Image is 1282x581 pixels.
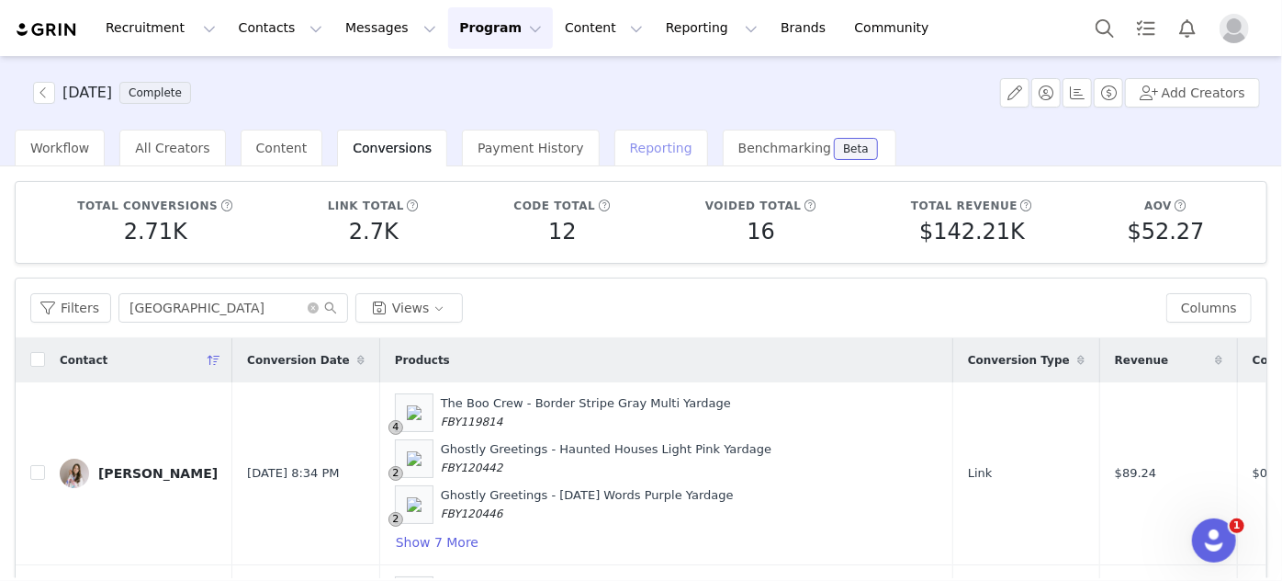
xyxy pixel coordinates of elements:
button: Profile [1209,14,1267,43]
button: Reporting [655,7,769,49]
span: [DATE] 8:34 PM [247,464,339,483]
span: Products [395,352,450,369]
h5: 2.71K [124,215,187,248]
input: Search... [118,293,348,323]
h5: Voided total [705,198,802,214]
span: Benchmarking [738,141,831,155]
button: Show 7 More [395,531,479,553]
span: FBY119814 [441,416,503,428]
button: Add Creators [1125,78,1260,108]
button: Columns [1166,293,1252,323]
h5: Code total [514,198,596,214]
button: Filters [30,293,111,323]
button: Search [1085,7,1125,49]
span: 1 [1230,518,1244,533]
h5: Total revenue [911,198,1018,214]
span: FBY120446 [441,507,503,520]
span: Workflow [30,141,89,155]
i: icon: close-circle [308,302,319,313]
img: 072b2cce-e49c-3708-97aa-49eed8976e17_c8e877a6-905c-4ca3-ab7c-49b1dce6d285.jpg [407,405,422,420]
button: Recruitment [95,7,227,49]
img: placeholder-profile.jpg [1220,14,1249,43]
iframe: Intercom live chat [1192,518,1236,563]
h5: $52.27 [1128,215,1205,248]
h3: [DATE] [62,82,112,104]
img: grin logo [15,21,79,39]
button: Notifications [1167,7,1208,49]
button: Contacts [228,7,333,49]
span: Contact [60,352,107,369]
span: 2 [390,465,401,482]
img: 072b2cce-e49c-3708-97aa-49eed8976e17_137d9dec-12cd-462e-9cab-4cbab3de7939.jpg [407,497,422,512]
span: Conversions [353,141,432,155]
span: 4 [390,419,401,436]
i: icon: search [324,302,337,314]
span: Revenue [1115,352,1169,369]
span: Link [968,464,993,483]
a: Brands [770,7,842,49]
span: Payment History [478,141,584,155]
span: $89.24 [1115,464,1157,483]
span: FBY120442 [441,461,503,474]
a: Community [844,7,949,49]
h5: Total conversions [77,198,218,214]
button: Program [448,7,553,49]
span: [object Object] [33,82,198,104]
div: Ghostly Greetings - Haunted Houses Light Pink Yardage [441,440,771,476]
img: 9b8cb0fc-c82b-4835-aba8-964850028de8.jpg [60,459,89,488]
button: Content [554,7,654,49]
div: [PERSON_NAME] [98,466,218,481]
span: 2 [390,511,401,528]
h5: Link total [328,198,404,214]
h5: 2.7K [349,215,399,248]
h5: $142.21K [919,215,1025,248]
span: Conversion Date [247,352,350,369]
a: [PERSON_NAME] [60,459,218,488]
span: Content [256,141,308,155]
img: 072b2cce-e49c-3708-97aa-49eed8976e17_0a2f054d-9ced-4365-acd3-eaed320a17eb.jpg [407,451,422,466]
button: Views [355,293,463,323]
h5: 12 [548,215,577,248]
span: All Creators [135,141,209,155]
span: Reporting [630,141,692,155]
div: The Boo Crew - Border Stripe Gray Multi Yardage [441,394,731,430]
h5: AOV [1144,198,1172,214]
button: Messages [334,7,447,49]
div: Ghostly Greetings - [DATE] Words Purple Yardage [441,486,734,522]
a: Tasks [1126,7,1166,49]
h5: 16 [747,215,775,248]
span: Conversion Type [968,352,1070,369]
span: Complete [119,82,191,104]
div: Beta [843,143,869,154]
